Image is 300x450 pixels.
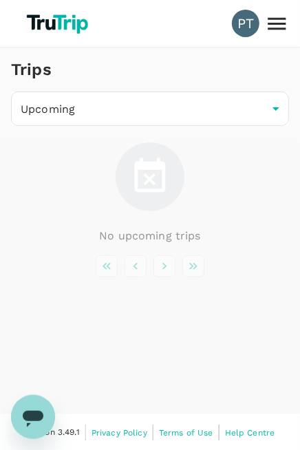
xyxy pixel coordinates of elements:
img: TruTrip logo [22,8,96,39]
h1: Trips [11,47,52,92]
a: Help Centre [225,425,275,440]
p: No upcoming trips [99,228,201,244]
span: Terms of Use [159,428,213,438]
a: Privacy Policy [92,425,147,440]
nav: pagination navigation [92,255,208,277]
span: Version 3.49.1 [25,426,80,440]
div: PT [232,10,259,37]
div: Upcoming [11,92,289,126]
span: Help Centre [225,428,275,438]
span: Privacy Policy [92,428,147,438]
iframe: Button to launch messaging window [11,395,55,439]
a: Terms of Use [159,425,213,440]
